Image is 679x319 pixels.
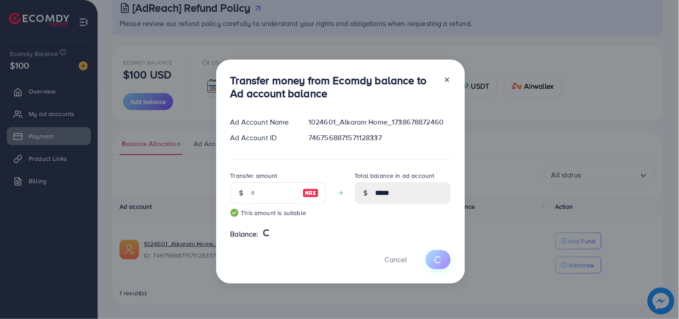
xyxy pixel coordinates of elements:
span: Cancel [385,254,407,264]
button: Cancel [374,250,419,269]
img: guide [231,209,239,217]
div: 7467568871571128337 [301,133,457,143]
img: image [303,188,319,198]
span: Balance: [231,229,259,239]
small: This amount is suitable [231,208,326,217]
label: Total balance in ad account [355,171,435,180]
label: Transfer amount [231,171,278,180]
div: Ad Account Name [223,117,302,127]
div: Ad Account ID [223,133,302,143]
div: 1024601_Alkaram Home_1738678872460 [301,117,457,127]
h3: Transfer money from Ecomdy balance to Ad account balance [231,74,436,100]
